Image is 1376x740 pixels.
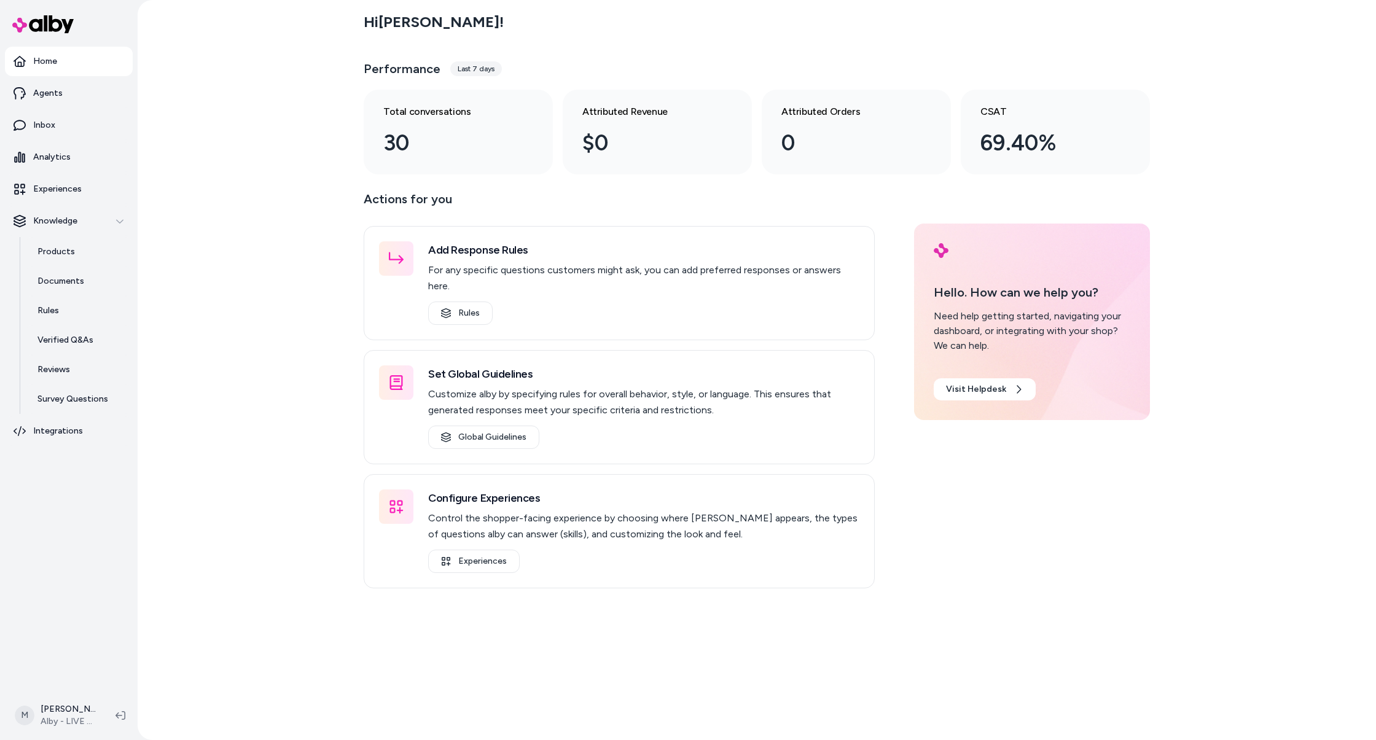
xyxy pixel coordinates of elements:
[961,90,1150,174] a: CSAT 69.40%
[582,127,713,160] div: $0
[25,267,133,296] a: Documents
[37,275,84,287] p: Documents
[5,47,133,76] a: Home
[428,262,859,294] p: For any specific questions customers might ask, you can add preferred responses or answers here.
[41,715,96,728] span: Alby - LIVE on [DOMAIN_NAME]
[980,127,1111,160] div: 69.40%
[5,174,133,204] a: Experiences
[15,706,34,725] span: M
[25,296,133,325] a: Rules
[428,550,520,573] a: Experiences
[364,13,504,31] h2: Hi [PERSON_NAME] !
[37,305,59,317] p: Rules
[33,425,83,437] p: Integrations
[428,302,493,325] a: Rules
[5,111,133,140] a: Inbox
[762,90,951,174] a: Attributed Orders 0
[980,104,1111,119] h3: CSAT
[934,378,1036,400] a: Visit Helpdesk
[934,283,1130,302] p: Hello. How can we help you?
[33,183,82,195] p: Experiences
[428,386,859,418] p: Customize alby by specifying rules for overall behavior, style, or language. This ensures that ge...
[364,90,553,174] a: Total conversations 30
[934,243,948,258] img: alby Logo
[450,61,502,76] div: Last 7 days
[428,510,859,542] p: Control the shopper-facing experience by choosing where [PERSON_NAME] appears, the types of quest...
[5,416,133,446] a: Integrations
[33,119,55,131] p: Inbox
[25,384,133,414] a: Survey Questions
[364,60,440,77] h3: Performance
[33,87,63,99] p: Agents
[33,215,77,227] p: Knowledge
[582,104,713,119] h3: Attributed Revenue
[563,90,752,174] a: Attributed Revenue $0
[37,393,108,405] p: Survey Questions
[37,364,70,376] p: Reviews
[934,309,1130,353] div: Need help getting started, navigating your dashboard, or integrating with your shop? We can help.
[428,241,859,259] h3: Add Response Rules
[383,127,514,160] div: 30
[41,703,96,715] p: [PERSON_NAME]
[428,426,539,449] a: Global Guidelines
[5,142,133,172] a: Analytics
[781,104,912,119] h3: Attributed Orders
[12,15,74,33] img: alby Logo
[5,79,133,108] a: Agents
[25,355,133,384] a: Reviews
[25,325,133,355] a: Verified Q&As
[25,237,133,267] a: Products
[428,365,859,383] h3: Set Global Guidelines
[781,127,912,160] div: 0
[37,246,75,258] p: Products
[7,696,106,735] button: M[PERSON_NAME]Alby - LIVE on [DOMAIN_NAME]
[383,104,514,119] h3: Total conversations
[428,489,859,507] h3: Configure Experiences
[33,55,57,68] p: Home
[33,151,71,163] p: Analytics
[37,334,93,346] p: Verified Q&As
[364,189,875,219] p: Actions for you
[5,206,133,236] button: Knowledge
